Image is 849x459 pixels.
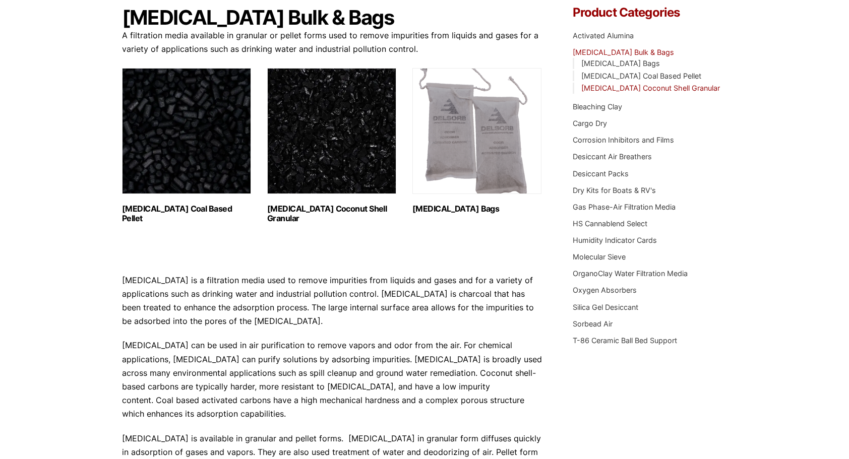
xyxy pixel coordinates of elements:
p: A filtration media available in granular or pellet forms used to remove impurities from liquids a... [122,29,542,56]
h2: [MEDICAL_DATA] Coal Based Pellet [122,204,251,223]
a: HS Cannablend Select [573,219,647,228]
a: Gas Phase-Air Filtration Media [573,203,676,211]
a: Cargo Dry [573,119,607,127]
a: Corrosion Inhibitors and Films [573,136,674,144]
a: Oxygen Absorbers [573,286,637,294]
h2: [MEDICAL_DATA] Coconut Shell Granular [267,204,396,223]
a: [MEDICAL_DATA] Bulk & Bags [573,48,674,56]
a: [MEDICAL_DATA] Bags [581,59,660,68]
a: Visit product category Activated Carbon Coal Based Pellet [122,68,251,223]
h4: Product Categories [573,7,727,19]
img: Activated Carbon Bags [412,68,541,194]
h1: [MEDICAL_DATA] Bulk & Bags [122,7,542,29]
a: Visit product category Activated Carbon Bags [412,68,541,214]
a: Bleaching Clay [573,102,622,111]
a: Activated Alumina [573,31,634,40]
a: Visit product category Activated Carbon Coconut Shell Granular [267,68,396,223]
a: Desiccant Air Breathers [573,152,652,161]
a: T-86 Ceramic Ball Bed Support [573,336,677,345]
a: Dry Kits for Boats & RV's [573,186,656,194]
a: OrganoClay Water Filtration Media [573,269,688,278]
h2: [MEDICAL_DATA] Bags [412,204,541,214]
a: [MEDICAL_DATA] Coconut Shell Granular [581,84,720,92]
a: Sorbead Air [573,319,613,328]
img: Activated Carbon Coal Based Pellet [122,68,251,194]
a: Humidity Indicator Cards [573,236,657,244]
a: [MEDICAL_DATA] Coal Based Pellet [581,72,701,80]
img: Activated Carbon Coconut Shell Granular [267,68,396,194]
p: [MEDICAL_DATA] can be used in air purification to remove vapors and odor from the air. For chemic... [122,339,542,421]
a: Molecular Sieve [573,252,626,261]
p: [MEDICAL_DATA] is a filtration media used to remove impurities from liquids and gases and for a v... [122,274,542,329]
a: Desiccant Packs [573,169,629,178]
a: Silica Gel Desiccant [573,303,638,311]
